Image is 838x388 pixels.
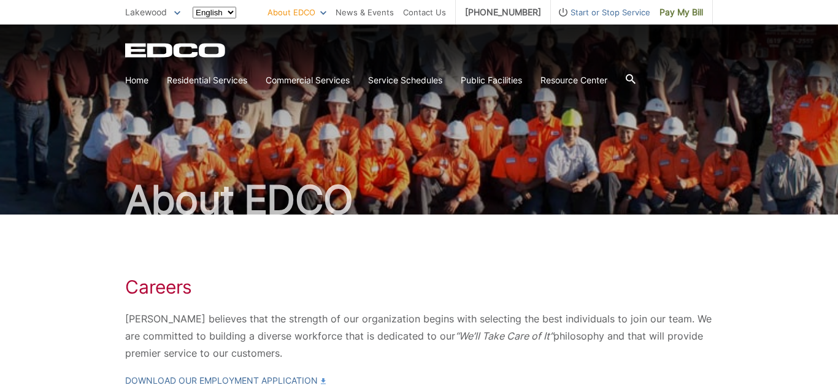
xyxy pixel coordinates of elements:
h1: Careers [125,276,713,298]
a: Service Schedules [368,74,442,87]
a: Public Facilities [461,74,522,87]
a: Resource Center [540,74,607,87]
a: Contact Us [403,6,446,19]
p: [PERSON_NAME] believes that the strength of our organization begins with selecting the best indiv... [125,310,713,362]
a: EDCD logo. Return to the homepage. [125,43,227,58]
span: Lakewood [125,7,167,17]
a: Residential Services [167,74,247,87]
a: Download our Employment Application [125,374,326,387]
a: News & Events [336,6,394,19]
em: “We’ll Take Care of It” [455,330,553,342]
span: Pay My Bill [659,6,703,19]
select: Select a language [193,7,236,18]
a: About EDCO [267,6,326,19]
a: Commercial Services [266,74,350,87]
h2: About EDCO [125,180,713,219]
a: Home [125,74,148,87]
